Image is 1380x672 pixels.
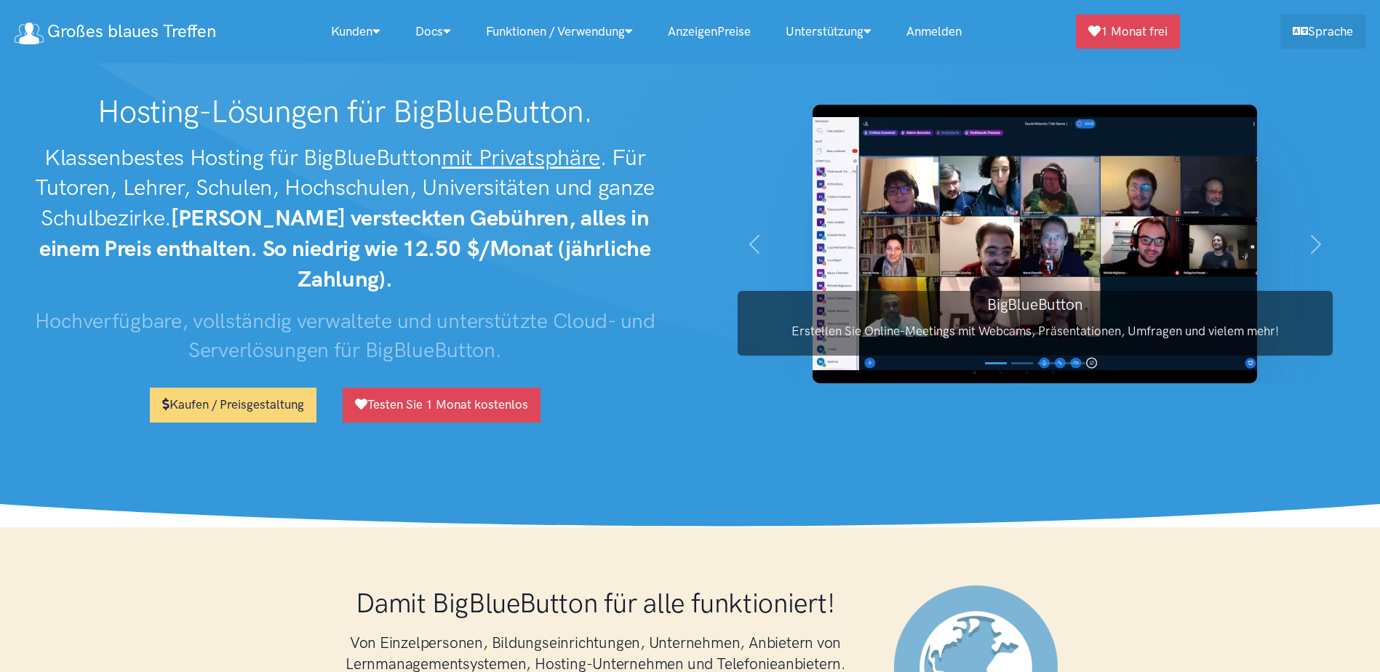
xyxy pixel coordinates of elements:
h3: BigBlueButton [738,294,1333,315]
h1: Damit BigBlueButton für alle funktioniert! [327,585,865,620]
a: AnzeigenPreise [650,16,768,47]
u: mit Privatsphäre [442,144,600,171]
a: Sprache [1280,15,1365,49]
a: Anmelden [889,16,979,47]
img: BigBlueButton-Screenshot [813,105,1257,383]
a: Funktionen / Verwendung [468,16,650,47]
h2: Klassenbestes Hosting für BigBlueButton . Für Tutoren, Lehrer, Schulen, Hochschulen, Universitäte... [15,143,676,295]
img: Logo [15,23,44,44]
a: Unterstützung [768,16,889,47]
h3: Hochverfügbare, vollständig verwaltete und unterstützte Cloud- und Serverlösungen für BigBlueButton. [15,306,676,365]
h1: Hosting-Lösungen für BigBlueButton. [15,93,676,131]
a: Kunden [314,16,398,47]
a: Großes blaues Treffen [15,16,216,47]
a: 1 Monat frei [1076,15,1180,49]
p: Erstellen Sie Online-Meetings mit Webcams, Präsentationen, Umfragen und vielem mehr! [738,321,1333,341]
a: Kaufen / Preisgestaltung [150,388,316,422]
strong: [PERSON_NAME] versteckten Gebühren, alles in einem Preis enthalten. So niedrig wie 12.50 $/Monat ... [39,204,651,292]
a: Testen Sie 1 Monat kostenlos [343,388,541,422]
a: Docs [398,16,468,47]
